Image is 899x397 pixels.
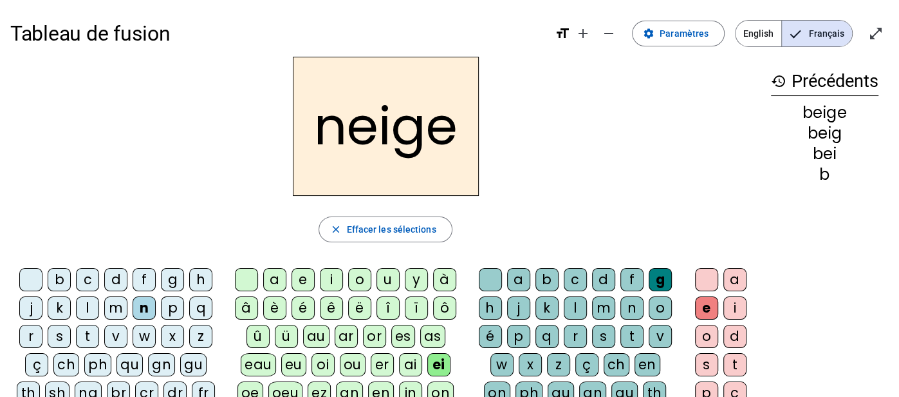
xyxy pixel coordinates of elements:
[320,296,343,320] div: ê
[782,21,852,46] span: Français
[405,296,428,320] div: ï
[275,325,298,348] div: ü
[263,268,286,291] div: a
[420,325,445,348] div: as
[620,296,644,320] div: n
[771,67,878,96] h3: Précédents
[575,353,598,376] div: ç
[649,268,672,291] div: g
[433,296,456,320] div: ô
[695,325,718,348] div: o
[535,325,559,348] div: q
[735,20,853,47] mat-button-toggle-group: Language selection
[507,268,530,291] div: a
[348,296,371,320] div: ë
[246,325,270,348] div: û
[535,268,559,291] div: b
[281,353,306,376] div: eu
[19,296,42,320] div: j
[564,268,587,291] div: c
[427,353,450,376] div: ei
[863,21,889,46] button: Entrer en plein écran
[348,268,371,291] div: o
[161,268,184,291] div: g
[596,21,622,46] button: Diminuer la taille de la police
[76,325,99,348] div: t
[507,325,530,348] div: p
[189,296,212,320] div: q
[771,126,878,141] div: beig
[868,26,884,41] mat-icon: open_in_full
[116,353,143,376] div: qu
[335,325,358,348] div: ar
[133,325,156,348] div: w
[695,296,718,320] div: e
[575,26,591,41] mat-icon: add
[592,268,615,291] div: d
[319,217,452,242] button: Effacer les sélections
[604,353,629,376] div: ch
[293,57,479,196] h2: neige
[723,268,746,291] div: a
[736,21,781,46] span: English
[405,268,428,291] div: y
[592,325,615,348] div: s
[632,21,725,46] button: Paramètres
[180,353,207,376] div: gu
[660,26,709,41] span: Paramètres
[564,325,587,348] div: r
[570,21,596,46] button: Augmenter la taille de la police
[479,296,502,320] div: h
[723,353,746,376] div: t
[263,296,286,320] div: è
[376,268,400,291] div: u
[346,222,436,237] span: Effacer les sélections
[161,296,184,320] div: p
[695,353,718,376] div: s
[535,296,559,320] div: k
[592,296,615,320] div: m
[620,268,644,291] div: f
[311,353,335,376] div: oi
[479,325,502,348] div: é
[292,296,315,320] div: é
[620,325,644,348] div: t
[363,325,386,348] div: or
[771,167,878,182] div: b
[649,296,672,320] div: o
[340,353,366,376] div: ou
[161,325,184,348] div: x
[771,105,878,121] div: beige
[48,268,71,291] div: b
[391,325,415,348] div: es
[490,353,514,376] div: w
[235,296,258,320] div: â
[104,325,127,348] div: v
[76,268,99,291] div: c
[241,353,276,376] div: eau
[564,296,587,320] div: l
[84,353,111,376] div: ph
[555,26,570,41] mat-icon: format_size
[433,268,456,291] div: à
[649,325,672,348] div: v
[771,146,878,162] div: bei
[25,353,48,376] div: ç
[303,325,329,348] div: au
[771,73,786,89] mat-icon: history
[48,325,71,348] div: s
[10,13,544,54] h1: Tableau de fusion
[723,325,746,348] div: d
[601,26,616,41] mat-icon: remove
[376,296,400,320] div: î
[133,296,156,320] div: n
[76,296,99,320] div: l
[133,268,156,291] div: f
[399,353,422,376] div: ai
[643,28,654,39] mat-icon: settings
[320,268,343,291] div: i
[48,296,71,320] div: k
[19,325,42,348] div: r
[104,268,127,291] div: d
[148,353,175,376] div: gn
